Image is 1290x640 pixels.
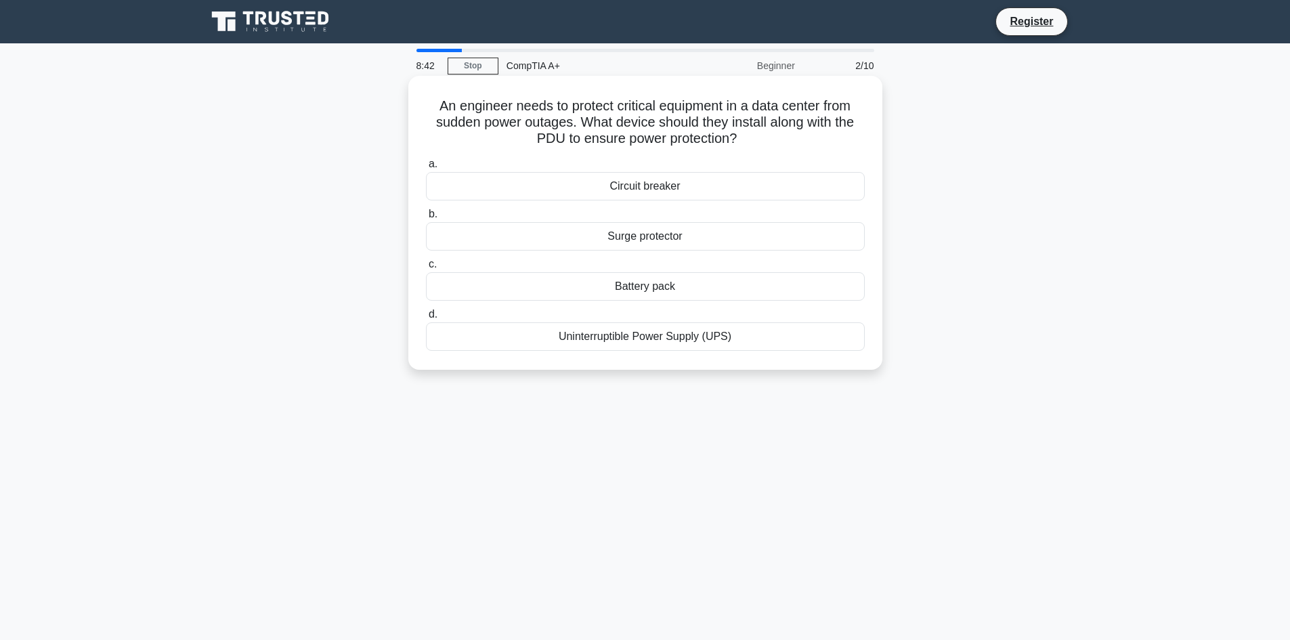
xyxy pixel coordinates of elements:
[803,52,882,79] div: 2/10
[426,322,865,351] div: Uninterruptible Power Supply (UPS)
[426,172,865,200] div: Circuit breaker
[408,52,448,79] div: 8:42
[448,58,498,74] a: Stop
[498,52,685,79] div: CompTIA A+
[426,222,865,251] div: Surge protector
[429,208,437,219] span: b.
[1002,13,1061,30] a: Register
[429,158,437,169] span: a.
[429,258,437,270] span: c.
[426,272,865,301] div: Battery pack
[685,52,803,79] div: Beginner
[425,98,866,148] h5: An engineer needs to protect critical equipment in a data center from sudden power outages. What ...
[429,308,437,320] span: d.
